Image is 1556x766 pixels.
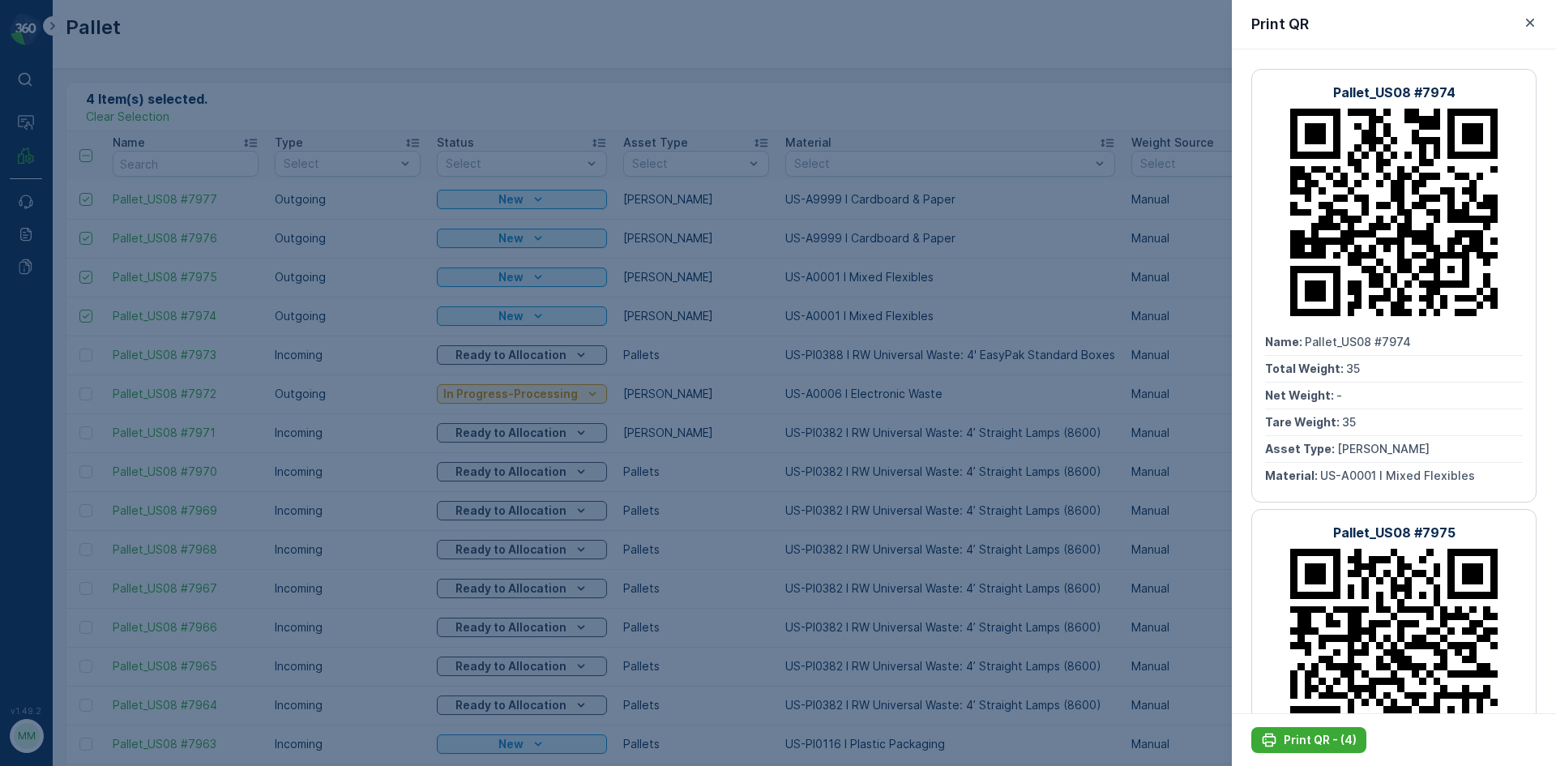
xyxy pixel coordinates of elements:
[91,346,105,360] span: 35
[1342,415,1356,429] span: 35
[53,706,159,720] span: Pallet_US08 #7975
[1265,335,1305,349] span: Name :
[1336,388,1342,402] span: -
[53,266,160,280] span: Pallet_US08 #7974
[14,373,86,387] span: Asset Type :
[1265,469,1320,482] span: Material :
[716,14,838,33] p: Pallet_US08 #7974
[1251,13,1309,36] p: Print QR
[1265,415,1342,429] span: Tare Weight :
[14,319,85,333] span: Net Weight :
[14,266,53,280] span: Name :
[1265,442,1337,456] span: Asset Type :
[14,346,91,360] span: Tare Weight :
[1305,335,1411,349] span: Pallet_US08 #7974
[1265,388,1336,402] span: Net Weight :
[85,319,91,333] span: -
[14,400,69,413] span: Material :
[14,733,95,747] span: Total Weight :
[1333,83,1456,102] p: Pallet_US08 #7974
[1337,442,1430,456] span: [PERSON_NAME]
[1320,469,1475,482] span: US-A0001 I Mixed Flexibles
[716,454,838,473] p: Pallet_US08 #7975
[14,293,95,306] span: Total Weight :
[1333,523,1456,542] p: Pallet_US08 #7975
[86,373,178,387] span: [PERSON_NAME]
[95,293,109,306] span: 35
[1265,362,1346,375] span: Total Weight :
[69,400,224,413] span: US-A0001 I Mixed Flexibles
[1284,732,1357,748] p: Print QR - (4)
[95,733,109,747] span: 35
[1346,362,1360,375] span: 35
[1251,727,1366,753] button: Print QR - (4)
[14,706,53,720] span: Name :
